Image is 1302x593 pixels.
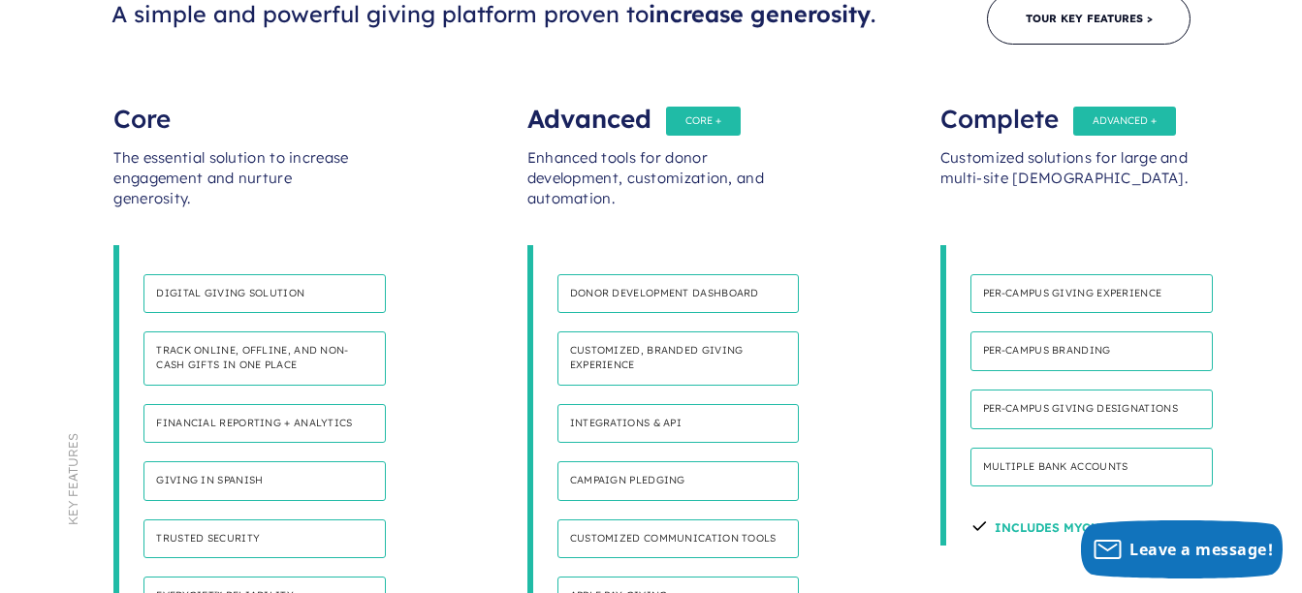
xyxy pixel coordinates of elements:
h4: Digital giving solution [143,274,386,314]
h4: Per-campus branding [970,331,1213,371]
h4: Financial reporting + analytics [143,404,386,444]
h4: Includes Mychurch App [970,505,1164,546]
div: Core [113,90,362,129]
div: Complete [940,90,1189,129]
h4: Customized communication tools [557,519,800,559]
h4: Giving in Spanish [143,461,386,501]
div: Enhanced tools for donor development, customization, and automation. [527,129,776,245]
h4: Campaign pledging [557,461,800,501]
h4: Customized, branded giving experience [557,331,800,385]
div: Customized solutions for large and multi-site [DEMOGRAPHIC_DATA]. [940,129,1189,245]
h4: Integrations & API [557,404,800,444]
span: Leave a message! [1129,539,1273,560]
button: Leave a message! [1081,520,1283,578]
h4: Donor development dashboard [557,274,800,314]
h4: Per-campus giving designations [970,390,1213,429]
h4: Multiple bank accounts [970,448,1213,487]
h4: Per-Campus giving experience [970,274,1213,314]
div: The essential solution to increase engagement and nurture generosity. [113,129,362,245]
h4: Track online, offline, and non-cash gifts in one place [143,331,386,385]
h4: Trusted security [143,519,386,559]
div: Advanced [527,90,776,129]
